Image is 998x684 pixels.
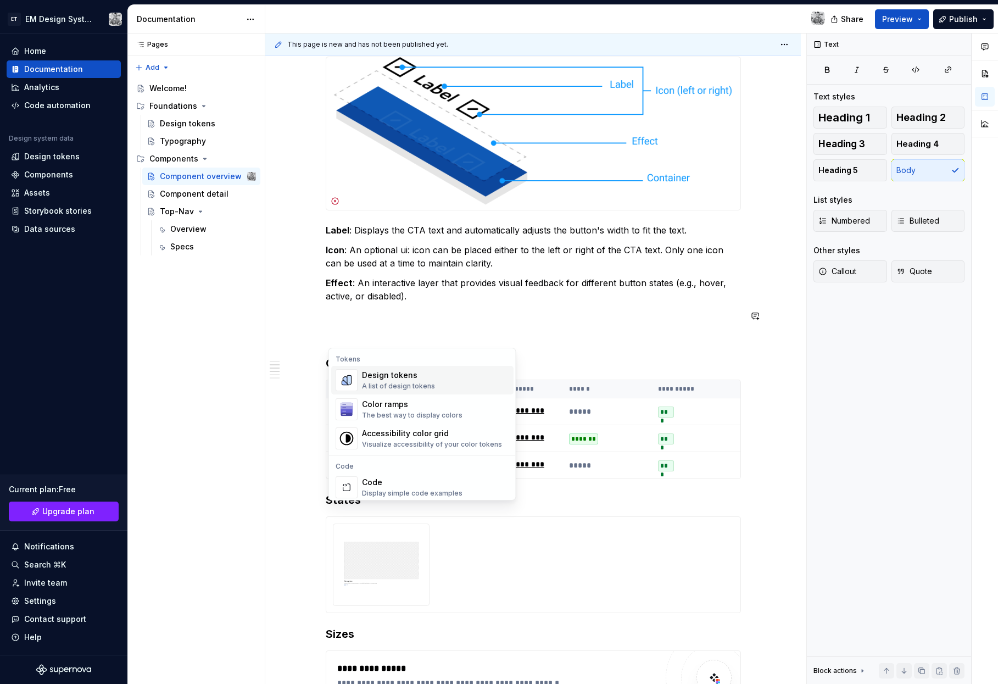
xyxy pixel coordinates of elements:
[149,153,198,164] div: Components
[331,355,514,364] div: Tokens
[882,14,913,25] span: Preview
[326,224,741,237] p: : Displays the CTA text and automatically adjusts the button's width to fit the text.
[24,169,73,180] div: Components
[8,13,21,26] div: ET
[813,194,852,205] div: List styles
[2,7,125,31] button: ETEM Design System TrialAlex
[24,577,67,588] div: Invite team
[160,206,194,217] div: Top-Nav
[331,462,514,471] div: Code
[896,112,946,123] span: Heading 2
[949,14,978,25] span: Publish
[7,202,121,220] a: Storybook stories
[896,266,932,277] span: Quote
[9,484,119,495] div: Current plan : Free
[42,506,94,517] span: Upgrade plan
[7,574,121,592] a: Invite team
[287,40,448,49] span: This page is new and has not been published yet.
[891,133,965,155] button: Heading 4
[891,210,965,232] button: Bulleted
[362,428,502,439] div: Accessibility color grid
[7,610,121,628] button: Contact support
[24,82,59,93] div: Analytics
[142,168,260,185] a: Component overviewAlex
[813,159,887,181] button: Heading 5
[326,492,741,508] h3: States
[25,14,96,25] div: EM Design System Trial
[825,9,871,29] button: Share
[170,224,207,235] div: Overview
[362,411,462,420] div: The best way to display colors
[7,629,121,646] button: Help
[132,40,168,49] div: Pages
[841,14,863,25] span: Share
[896,138,939,149] span: Heading 4
[933,9,994,29] button: Publish
[24,596,56,607] div: Settings
[7,97,121,114] a: Code automation
[9,134,74,143] div: Design system data
[24,541,74,552] div: Notifications
[875,9,929,29] button: Preview
[813,133,887,155] button: Heading 3
[142,115,260,132] a: Design tokens
[132,80,260,255] div: Page tree
[7,79,121,96] a: Analytics
[24,224,75,235] div: Data sources
[362,477,462,488] div: Code
[160,188,228,199] div: Component detail
[132,97,260,115] div: Foundations
[24,187,50,198] div: Assets
[24,100,91,111] div: Code automation
[326,225,349,236] strong: Label
[247,172,256,181] img: Alex
[326,355,741,371] h3: Components
[149,83,187,94] div: Welcome!
[24,614,86,625] div: Contact support
[362,382,435,391] div: A list of design tokens
[813,663,867,679] div: Block actions
[326,57,740,210] img: d5c6ed55-4ded-4d4d-a1d7-4ffb859cfe26.png
[891,260,965,282] button: Quote
[142,185,260,203] a: Component detail
[362,440,502,449] div: Visualize accessibility of your color tokens
[7,220,121,238] a: Data sources
[362,399,462,410] div: Color ramps
[149,101,197,112] div: Foundations
[24,151,80,162] div: Design tokens
[813,91,855,102] div: Text styles
[813,210,887,232] button: Numbered
[811,12,824,25] img: Alex
[818,215,870,226] span: Numbered
[153,220,260,238] a: Overview
[7,592,121,610] a: Settings
[326,276,741,303] p: : An interactive layer that provides visual feedback for different button states (e.g., hover, ac...
[160,171,242,182] div: Component overview
[7,148,121,165] a: Design tokens
[24,632,42,643] div: Help
[132,60,173,75] button: Add
[24,559,66,570] div: Search ⌘K
[24,46,46,57] div: Home
[896,215,939,226] span: Bulleted
[813,245,860,256] div: Other styles
[326,244,344,255] strong: Icon
[24,64,83,75] div: Documentation
[142,203,260,220] a: Top-Nav
[137,14,241,25] div: Documentation
[142,132,260,150] a: Typography
[818,266,856,277] span: Callout
[7,556,121,574] button: Search ⌘K
[818,112,870,123] span: Heading 1
[132,150,260,168] div: Components
[7,166,121,183] a: Components
[36,664,91,675] svg: Supernova Logo
[329,348,516,500] div: Suggestions
[813,260,887,282] button: Callout
[362,489,462,498] div: Display simple code examples
[132,80,260,97] a: Welcome!
[146,63,159,72] span: Add
[109,13,122,26] img: Alex
[818,138,865,149] span: Heading 3
[24,205,92,216] div: Storybook stories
